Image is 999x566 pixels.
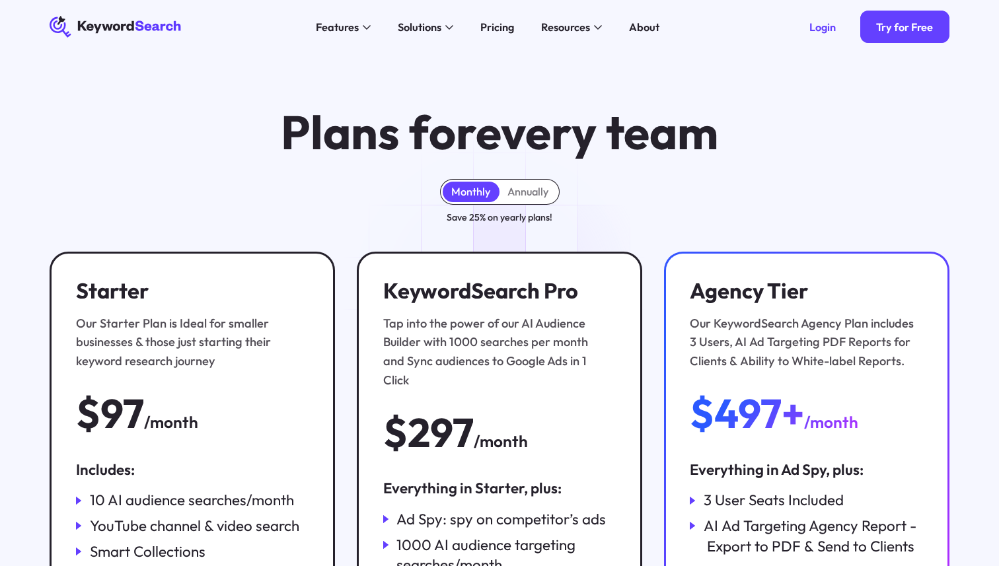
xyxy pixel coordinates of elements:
div: Pricing [480,19,514,35]
div: Ad Spy: spy on competitor’s ads [396,509,606,529]
div: AI Ad Targeting Agency Report - Export to PDF & Send to Clients [704,516,923,556]
h3: Agency Tier [690,278,916,304]
div: Everything in Ad Spy, plus: [690,460,923,479]
h3: KeywordSearch Pro [383,278,609,304]
a: Login [794,11,852,43]
div: $497+ [690,392,804,435]
div: Solutions [398,19,441,35]
div: Includes: [76,460,309,479]
div: /month [474,429,528,454]
h1: Plans for [281,108,718,158]
div: 10 AI audience searches/month [90,490,294,510]
span: every team [476,102,718,162]
div: Everything in Starter, plus: [383,478,616,498]
div: 3 User Seats Included [704,490,844,510]
div: Monthly [451,185,490,198]
div: $297 [383,411,474,454]
div: Login [809,20,836,34]
a: About [621,16,667,38]
h3: Starter [76,278,302,304]
a: Try for Free [860,11,949,43]
div: Our KeywordSearch Agency Plan includes 3 Users, AI Ad Targeting PDF Reports for Clients & Ability... [690,314,916,371]
div: /month [804,409,858,435]
div: $97 [76,392,144,435]
div: Try for Free [876,20,933,34]
div: Features [316,19,359,35]
div: Save 25% on yearly plans! [447,210,552,225]
div: Our Starter Plan is Ideal for smaller businesses & those just starting their keyword research jou... [76,314,302,371]
div: Resources [541,19,590,35]
div: Tap into the power of our AI Audience Builder with 1000 searches per month and Sync audiences to ... [383,314,609,390]
div: About [629,19,659,35]
div: /month [144,409,198,435]
a: Pricing [472,16,522,38]
div: YouTube channel & video search [90,516,299,536]
div: Annually [507,185,548,198]
div: Smart Collections [90,542,205,561]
